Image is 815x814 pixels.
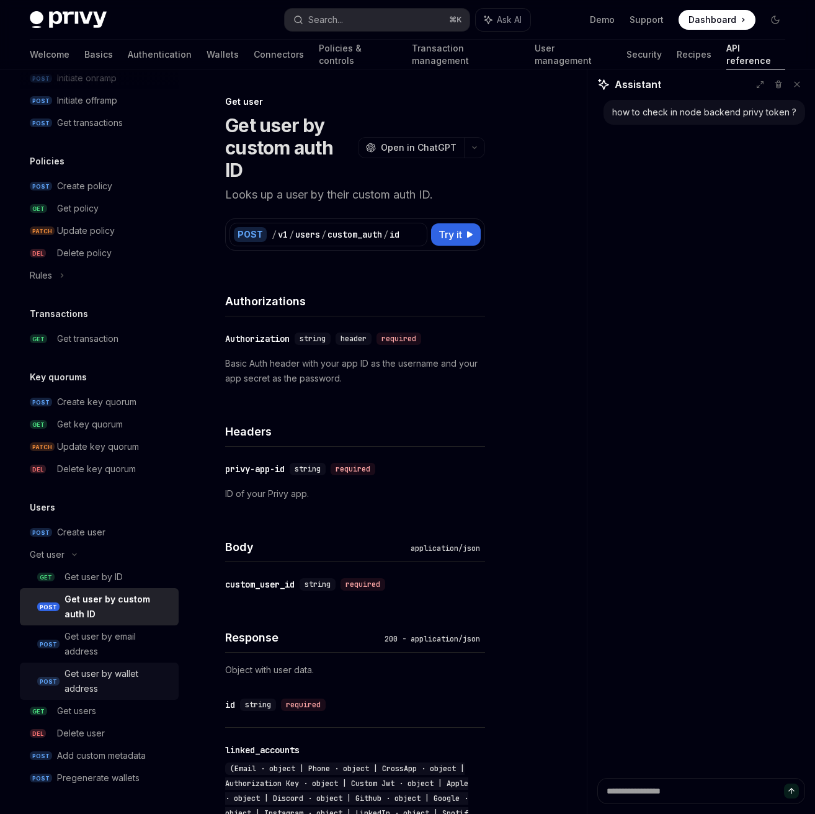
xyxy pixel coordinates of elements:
span: POST [30,751,52,761]
a: Support [630,14,664,26]
div: Update key quorum [57,439,139,454]
div: Create user [57,525,105,540]
div: users [295,228,320,241]
span: Open in ChatGPT [381,141,456,154]
div: application/json [406,542,485,555]
h5: Key quorums [30,370,87,385]
span: POST [37,602,60,612]
div: required [341,578,385,591]
div: / [272,228,277,241]
a: Authentication [128,40,192,69]
a: POSTPregenerate wallets [20,767,179,789]
h5: Policies [30,154,65,169]
a: POSTInitiate offramp [20,89,179,112]
p: Looks up a user by their custom auth ID. [225,186,485,204]
div: Search... [308,12,343,27]
h5: Transactions [30,306,88,321]
span: GET [30,420,47,429]
span: string [245,700,271,710]
span: POST [30,774,52,783]
div: Delete key quorum [57,462,136,476]
div: / [321,228,326,241]
a: POSTCreate user [20,521,179,543]
div: Get transaction [57,331,118,346]
a: POSTAdd custom metadata [20,745,179,767]
div: Delete policy [57,246,112,261]
span: POST [30,398,52,407]
div: required [331,463,375,475]
div: custom_user_id [225,578,295,591]
div: 200 - application/json [380,633,485,645]
div: / [383,228,388,241]
span: DEL [30,729,46,738]
div: required [376,333,421,345]
a: Recipes [677,40,711,69]
span: Ask AI [497,14,522,26]
a: PATCHUpdate policy [20,220,179,242]
span: GET [30,204,47,213]
div: Get users [57,704,96,718]
div: linked_accounts [225,744,300,756]
a: API reference [726,40,785,69]
div: privy-app-id [225,463,285,475]
h4: Body [225,539,406,555]
a: POSTGet user by email address [20,625,179,663]
span: GET [30,334,47,344]
button: Try it [431,223,481,246]
div: required [281,699,326,711]
a: DELDelete user [20,722,179,745]
h1: Get user by custom auth ID [225,114,353,181]
span: Try it [439,227,462,242]
span: POST [37,677,60,686]
div: Get key quorum [57,417,123,432]
div: Get user by wallet address [65,666,171,696]
div: Get policy [57,201,99,216]
div: Get user [225,96,485,108]
div: Get user by ID [65,570,123,584]
a: GETGet user by ID [20,566,179,588]
h4: Headers [225,423,485,440]
span: GET [37,573,55,582]
button: Open in ChatGPT [358,137,464,158]
h4: Authorizations [225,293,485,310]
div: Get transactions [57,115,123,130]
div: Pregenerate wallets [57,771,140,785]
span: Assistant [615,77,661,92]
a: POSTGet transactions [20,112,179,134]
a: Policies & controls [319,40,397,69]
a: Wallets [207,40,239,69]
div: Get user by custom auth ID [65,592,171,622]
span: DEL [30,465,46,474]
h4: Response [225,629,380,646]
div: Delete user [57,726,105,741]
button: Search...⌘K [285,9,469,31]
span: POST [30,96,52,105]
div: Create key quorum [57,395,136,409]
span: POST [30,528,52,537]
div: id [225,699,235,711]
a: Welcome [30,40,69,69]
span: DEL [30,249,46,258]
span: Dashboard [688,14,736,26]
a: Dashboard [679,10,755,30]
span: GET [30,707,47,716]
span: POST [30,182,52,191]
a: POSTGet user by custom auth ID [20,588,179,625]
span: string [295,464,321,474]
a: GETGet transaction [20,328,179,350]
img: dark logo [30,11,107,29]
span: ⌘ K [449,15,462,25]
h5: Users [30,500,55,515]
a: POSTGet user by wallet address [20,663,179,700]
a: POSTCreate key quorum [20,391,179,413]
span: string [305,579,331,589]
button: Send message [784,784,799,798]
div: id [390,228,399,241]
a: Basics [84,40,113,69]
div: Get user by email address [65,629,171,659]
div: Authorization [225,333,290,345]
span: header [341,334,367,344]
a: POSTCreate policy [20,175,179,197]
button: Ask AI [476,9,530,31]
div: / [289,228,294,241]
